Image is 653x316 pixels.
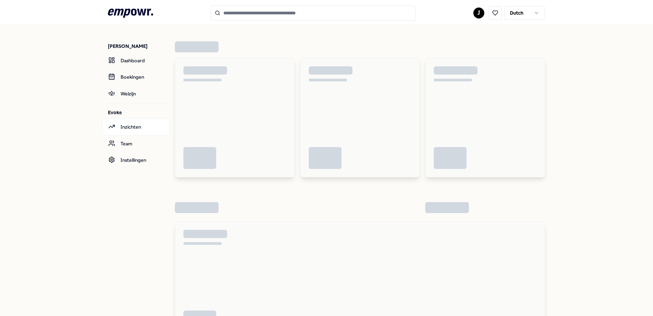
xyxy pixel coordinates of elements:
[108,43,169,50] p: [PERSON_NAME]
[102,52,169,69] a: Dashboard
[211,5,416,21] input: Search for products, categories or subcategories
[102,69,169,85] a: Boekingen
[102,135,169,152] a: Team
[102,85,169,102] a: Welzijn
[102,152,169,168] a: Instellingen
[473,8,484,18] button: J
[108,109,169,116] p: Evoke
[102,119,169,135] a: Inzichten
